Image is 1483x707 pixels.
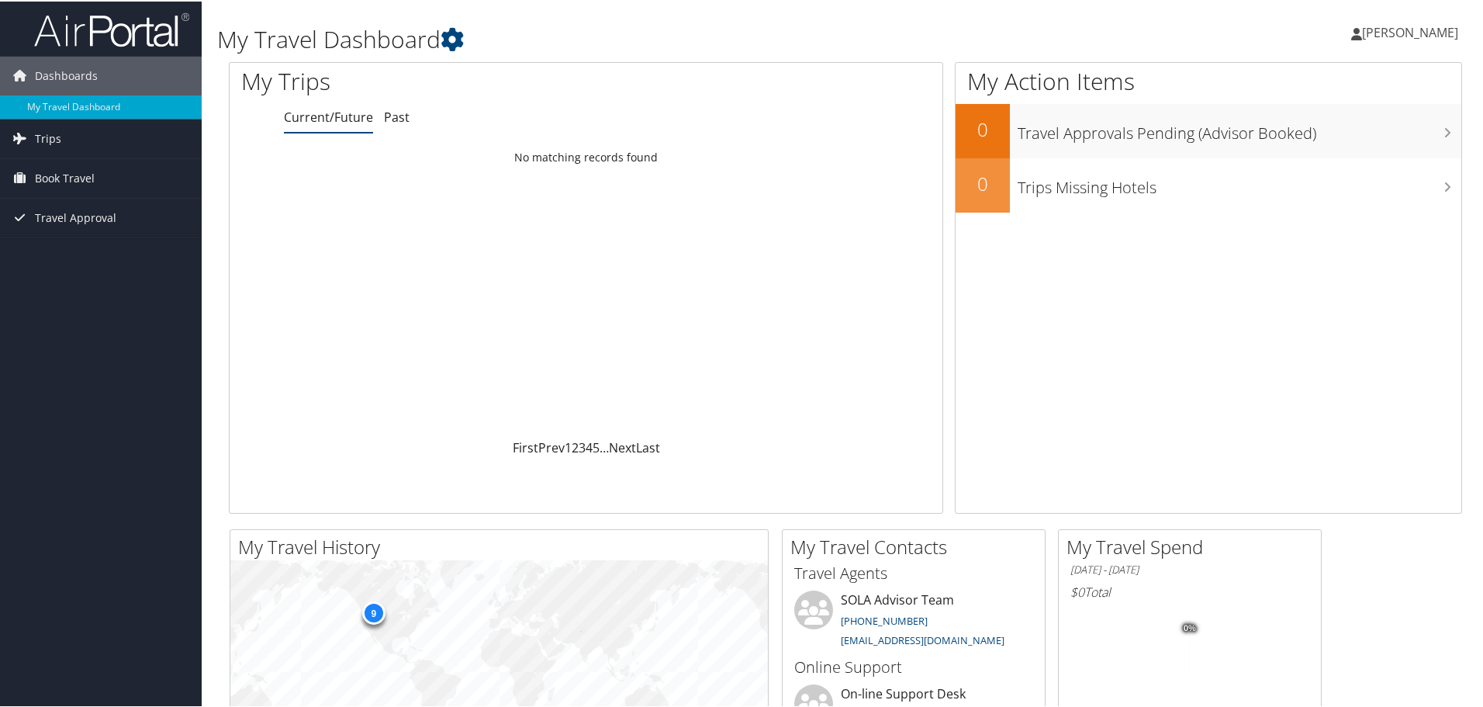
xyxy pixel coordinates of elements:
[1018,168,1461,197] h3: Trips Missing Hotels
[1351,8,1474,54] a: [PERSON_NAME]
[35,158,95,196] span: Book Travel
[1018,113,1461,143] h3: Travel Approvals Pending (Advisor Booked)
[1070,582,1084,599] span: $0
[361,600,385,623] div: 9
[956,64,1461,96] h1: My Action Items
[794,561,1033,583] h3: Travel Agents
[284,107,373,124] a: Current/Future
[35,197,116,236] span: Travel Approval
[636,438,660,455] a: Last
[230,142,942,170] td: No matching records found
[786,589,1041,653] li: SOLA Advisor Team
[513,438,538,455] a: First
[217,22,1055,54] h1: My Travel Dashboard
[600,438,609,455] span: …
[579,438,586,455] a: 3
[841,612,928,626] a: [PHONE_NUMBER]
[1070,561,1309,576] h6: [DATE] - [DATE]
[35,55,98,94] span: Dashboards
[1070,582,1309,599] h6: Total
[586,438,593,455] a: 4
[384,107,410,124] a: Past
[538,438,565,455] a: Prev
[956,102,1461,157] a: 0Travel Approvals Pending (Advisor Booked)
[1066,532,1321,559] h2: My Travel Spend
[34,10,189,47] img: airportal-logo.png
[790,532,1045,559] h2: My Travel Contacts
[241,64,634,96] h1: My Trips
[1184,622,1196,632] tspan: 0%
[841,632,1004,646] a: [EMAIL_ADDRESS][DOMAIN_NAME]
[35,118,61,157] span: Trips
[609,438,636,455] a: Next
[956,157,1461,211] a: 0Trips Missing Hotels
[1362,23,1458,40] span: [PERSON_NAME]
[593,438,600,455] a: 5
[565,438,572,455] a: 1
[956,169,1010,196] h2: 0
[572,438,579,455] a: 2
[956,115,1010,141] h2: 0
[794,655,1033,677] h3: Online Support
[238,532,768,559] h2: My Travel History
